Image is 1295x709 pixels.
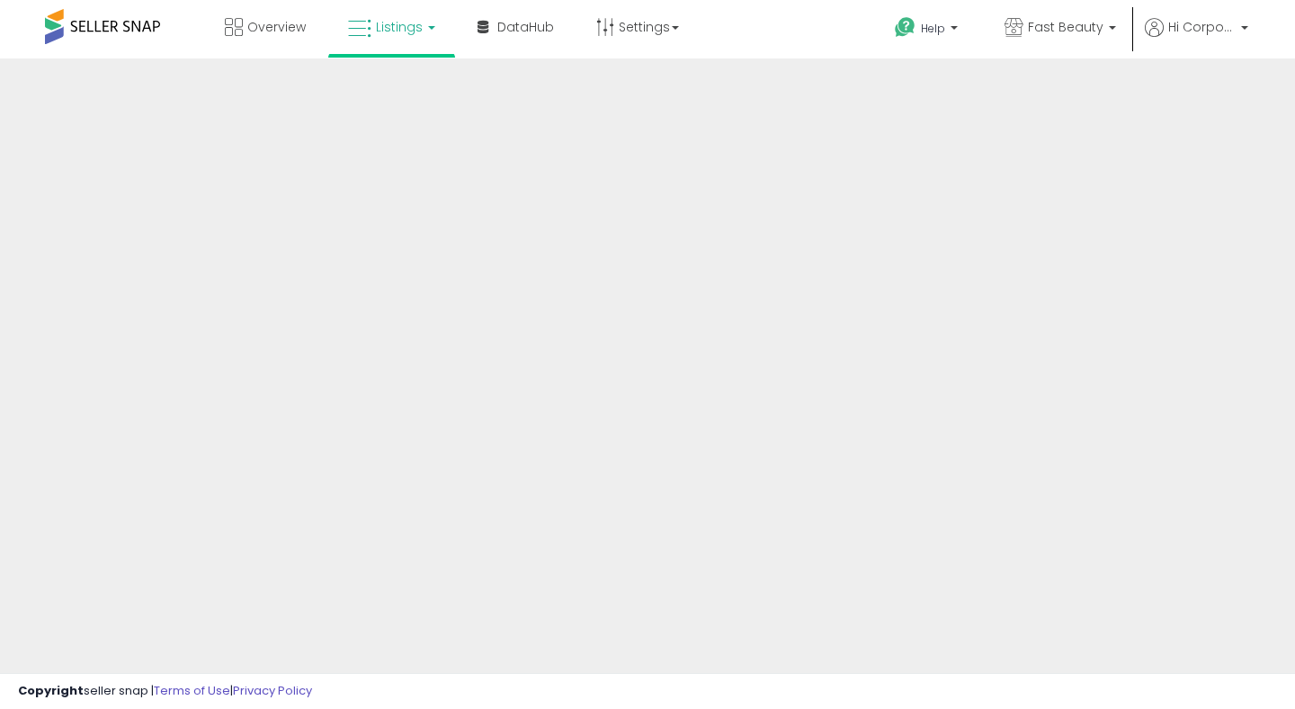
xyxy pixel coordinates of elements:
i: Get Help [894,16,916,39]
span: Help [921,21,945,36]
span: Overview [247,18,306,36]
a: Privacy Policy [233,682,312,699]
strong: Copyright [18,682,84,699]
span: DataHub [497,18,554,36]
a: Help [880,3,976,58]
a: Hi Corporate [1145,18,1248,58]
div: seller snap | | [18,683,312,700]
span: Fast Beauty [1028,18,1103,36]
span: Listings [376,18,423,36]
a: Terms of Use [154,682,230,699]
span: Hi Corporate [1168,18,1236,36]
